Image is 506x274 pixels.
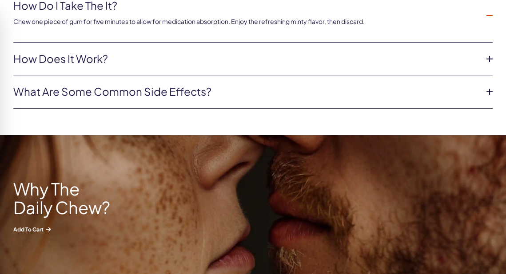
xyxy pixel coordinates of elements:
a: How Does it Work? [13,51,478,67]
span: Add to Cart [13,226,120,233]
p: Chew one piece of gum for five minutes to allow for medication absorption. Enjoy the refreshing m... [13,17,478,26]
a: What are some common side effects? [13,84,478,99]
h2: Why The Daily Chew? [13,180,120,217]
